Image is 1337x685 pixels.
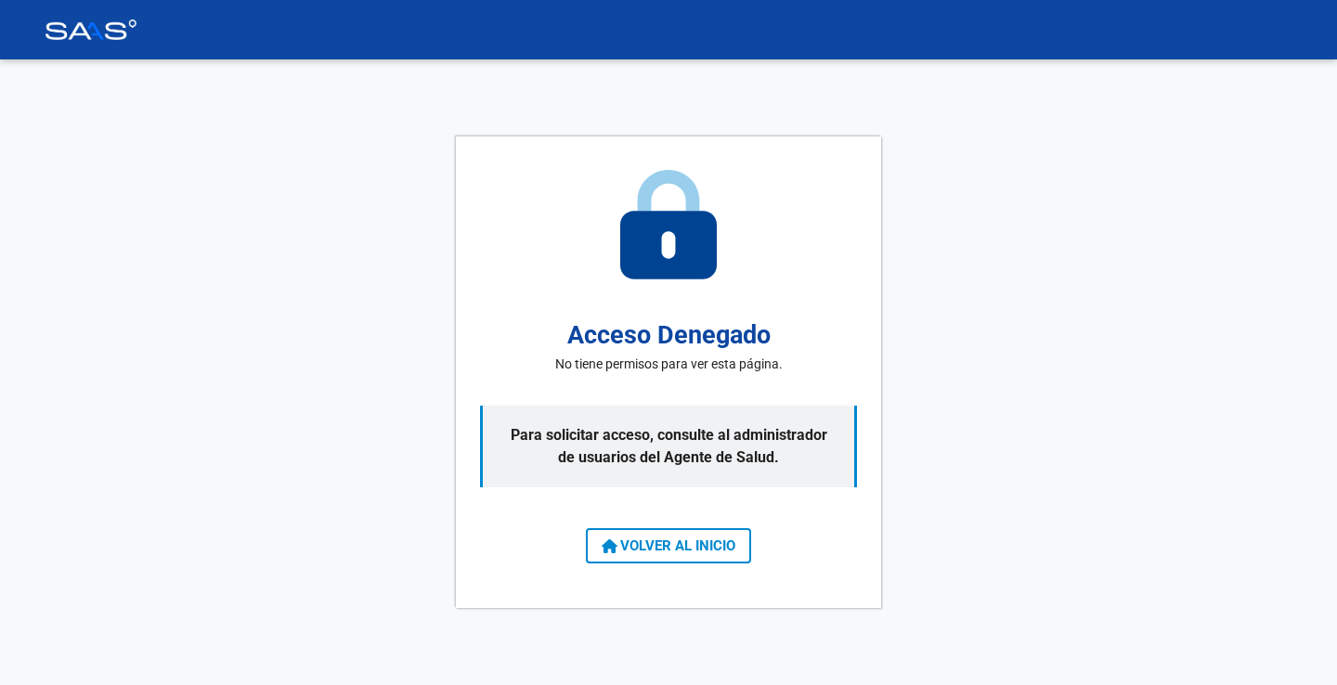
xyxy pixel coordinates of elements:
h2: Acceso Denegado [567,317,771,355]
button: VOLVER AL INICIO [586,528,751,563]
iframe: Intercom live chat [1274,622,1318,666]
p: No tiene permisos para ver esta página. [555,355,783,374]
img: access-denied [620,170,717,279]
p: Para solicitar acceso, consulte al administrador de usuarios del Agente de Salud. [480,406,857,487]
span: VOLVER AL INICIO [602,537,735,554]
img: Logo SAAS [45,19,137,40]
